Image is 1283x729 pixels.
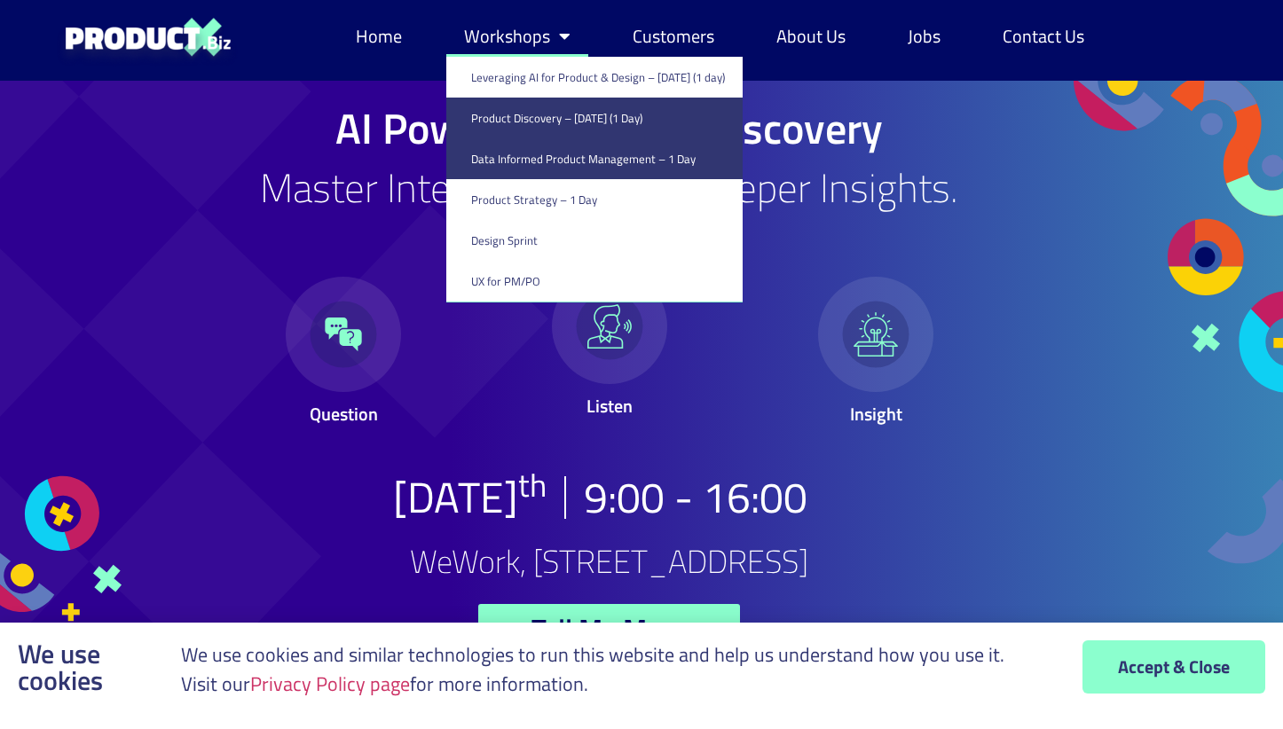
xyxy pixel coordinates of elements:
[615,16,732,57] a: Customers
[338,16,420,57] a: Home
[759,16,863,57] a: About Us
[309,400,377,427] span: Question
[250,669,410,699] a: Privacy Policy page
[849,400,901,427] span: Insight
[586,392,633,419] span: Listen
[18,640,103,694] p: We use cookies
[446,57,743,98] a: Leveraging AI for Product & Design – [DATE] (1 day)
[1082,640,1265,694] a: Accept & Close
[181,640,1004,699] p: We use cookies and similar technologies to run this website and help us understand how you use it...
[219,168,1000,208] h2: Master Interviewing, Gain Deeper Insights.
[1118,658,1230,676] span: Accept & Close
[890,16,958,57] a: Jobs
[518,460,547,509] sup: th
[219,107,1000,150] h1: AI Powered Product Discovery
[985,16,1102,57] a: Contact Us
[531,615,687,643] span: Tell Me More
[446,16,588,57] a: Workshops
[478,604,740,654] a: Tell Me More
[446,57,743,302] ul: Workshops
[584,476,807,519] h2: 9:00 - 16:00
[393,476,547,519] p: [DATE]
[410,545,808,577] h2: WeWork, [STREET_ADDRESS]
[338,16,1102,57] nav: Menu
